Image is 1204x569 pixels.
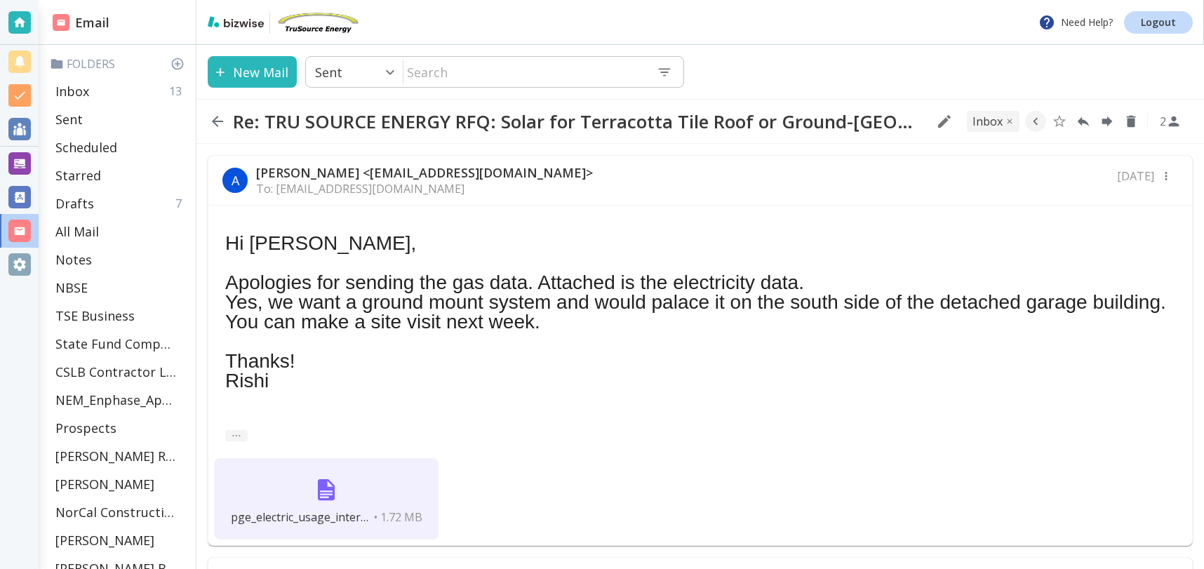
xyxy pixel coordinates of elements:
[1124,11,1193,34] a: Logout
[55,83,89,100] p: Inbox
[1160,114,1166,129] p: 2
[55,448,176,464] p: [PERSON_NAME] Residence
[50,302,190,330] div: TSE Business
[50,161,190,189] div: Starred
[175,196,187,211] p: 7
[50,330,190,358] div: State Fund Compensation
[55,532,154,549] p: [PERSON_NAME]
[1141,18,1176,27] p: Logout
[55,167,101,184] p: Starred
[50,217,190,246] div: All Mail
[1097,111,1118,132] button: Forward
[403,58,646,86] input: Search
[276,11,360,34] img: TruSource Energy, Inc.
[50,526,190,554] div: [PERSON_NAME]
[50,77,190,105] div: Inbox13
[169,83,187,99] p: 13
[50,56,190,72] p: Folders
[50,414,190,442] div: Prospects
[55,223,99,240] p: All Mail
[50,105,190,133] div: Sent
[50,498,190,526] div: NorCal Construction
[55,251,92,268] p: Notes
[374,509,422,525] span: • 1.72 MB
[55,139,117,156] p: Scheduled
[50,189,190,217] div: Drafts7
[55,279,88,296] p: NBSE
[233,110,925,133] h2: Re: TRU SOURCE ENERGY RFQ: Solar for Terracotta Tile Roof or Ground-[GEOGRAPHIC_DATA] – [GEOGRAPH...
[55,391,176,408] p: NEM_Enphase_Applications
[55,420,116,436] p: Prospects
[972,114,1003,129] p: INBOX
[50,470,190,498] div: [PERSON_NAME]
[55,111,83,128] p: Sent
[53,13,109,32] h2: Email
[55,504,176,521] p: NorCal Construction
[256,164,593,181] p: [PERSON_NAME] <[EMAIL_ADDRESS][DOMAIN_NAME]>
[315,64,342,81] p: Sent
[50,358,190,386] div: CSLB Contractor License
[208,56,297,88] button: New Mail
[1038,14,1113,31] p: Need Help?
[50,246,190,274] div: Notes
[55,307,135,324] p: TSE Business
[232,172,239,189] p: A
[1153,105,1187,138] button: See Participants
[50,133,190,161] div: Scheduled
[55,335,176,352] p: State Fund Compensation
[1121,111,1142,132] button: Delete
[50,274,190,302] div: NBSE
[50,442,190,470] div: [PERSON_NAME] Residence
[1073,111,1094,132] button: Reply
[208,156,1192,206] div: A[PERSON_NAME] <[EMAIL_ADDRESS][DOMAIN_NAME]>To: [EMAIL_ADDRESS][DOMAIN_NAME][DATE]
[256,181,593,196] p: To: [EMAIL_ADDRESS][DOMAIN_NAME]
[55,195,94,212] p: Drafts
[55,363,176,380] p: CSLB Contractor License
[231,509,371,525] span: pge_electric_usage_interval_data_Service 2_2_2024-08-01_to_[DATE].csv
[55,476,154,493] p: [PERSON_NAME]
[1117,168,1154,184] p: [DATE]
[53,14,69,31] img: DashboardSidebarEmail.svg
[50,386,190,414] div: NEM_Enphase_Applications
[208,16,264,27] img: bizwise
